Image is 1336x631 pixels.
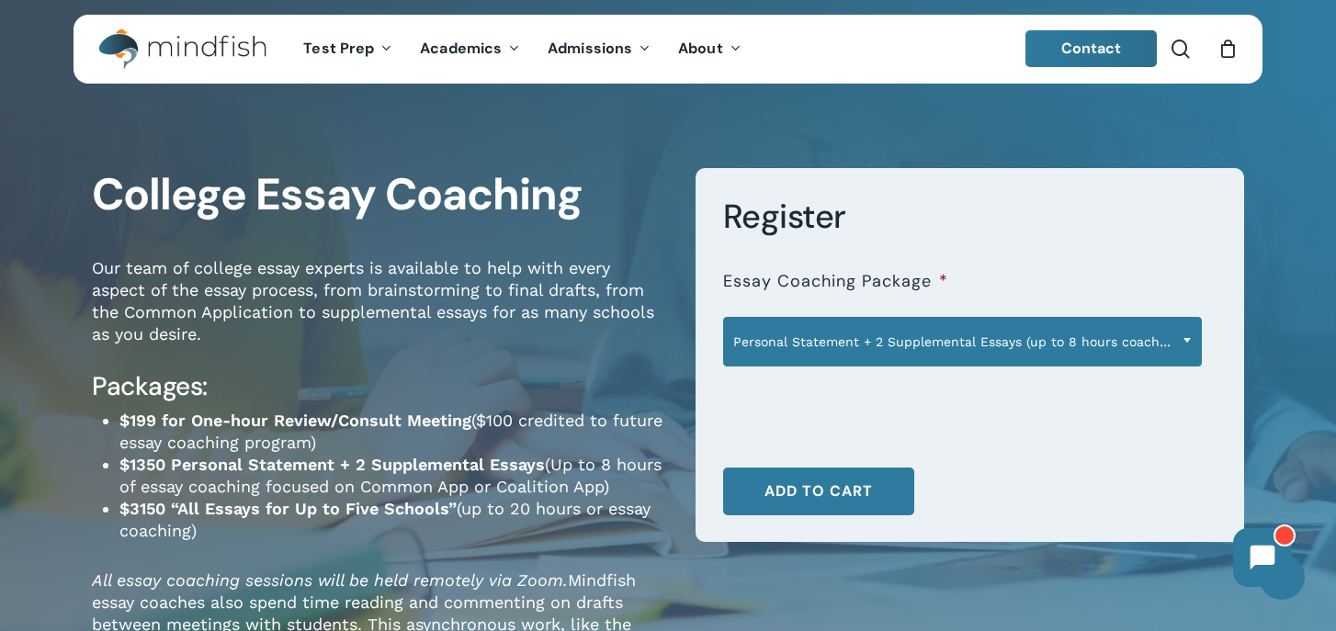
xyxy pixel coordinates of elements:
p: Our team of college essay experts is available to help with every aspect of the essay process, fr... [92,257,668,370]
h3: Register [723,196,1217,238]
em: All essay coaching sessions will be held remotely via Zoom. [92,570,568,590]
a: Cart [1217,39,1238,59]
label: Essay Coaching Package [723,271,948,292]
li: (Up to 8 hours of essay coaching focused on Common App or Coalition App) [119,454,668,498]
span: Academics [420,39,502,58]
strong: $199 for One-hour Review/Consult Meeting [119,411,471,430]
strong: $3150 “All Essays for Up to Five Schools” [119,499,457,518]
span: Contact [1061,39,1122,58]
nav: Main Menu [289,15,754,84]
iframe: Chatbot [1215,510,1310,605]
h4: Packages: [92,370,668,403]
span: Personal Statement + 2 Supplemental Essays (up to 8 hours coaching): $1350 [723,317,1202,366]
li: (up to 20 hours or essay coaching) [119,498,668,542]
li: ($100 credited to future essay coaching program) [119,410,668,454]
span: About [678,39,723,58]
a: Academics [406,41,534,57]
span: Test Prep [303,39,374,58]
span: Personal Statement + 2 Supplemental Essays (up to 8 hours coaching): $1350 [724,322,1201,361]
span: Admissions [548,39,632,58]
a: Test Prep [289,41,406,57]
h1: College Essay Coaching [92,168,668,221]
strong: $1350 Personal Statement + 2 Supplemental Essays [119,455,545,474]
header: Main Menu [74,15,1262,84]
button: Add to cart [723,468,914,515]
a: About [664,41,755,57]
a: Admissions [534,41,664,57]
a: Contact [1025,30,1158,67]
